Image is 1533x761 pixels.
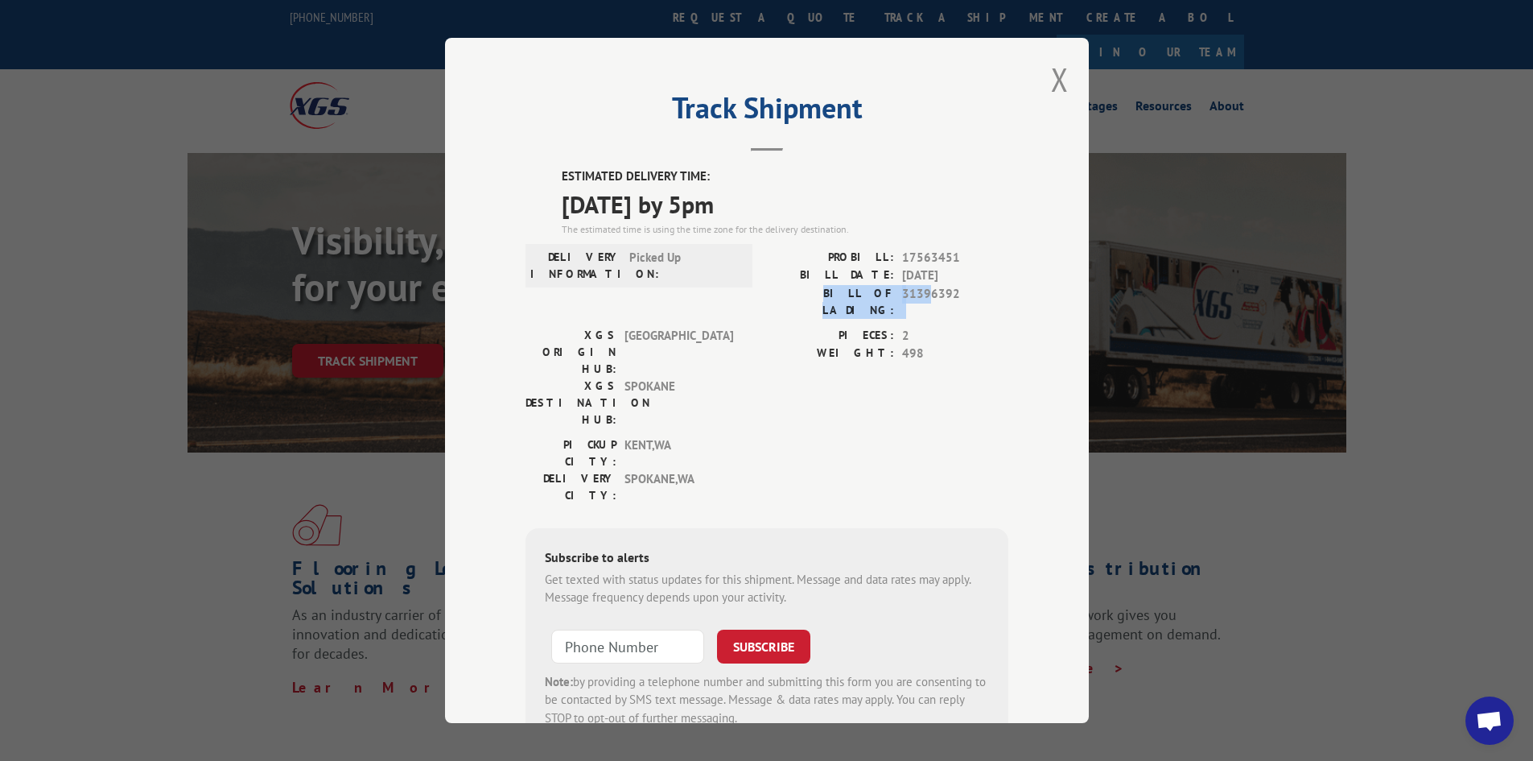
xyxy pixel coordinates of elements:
[717,630,810,664] button: SUBSCRIBE
[545,571,989,607] div: Get texted with status updates for this shipment. Message and data rates may apply. Message frequ...
[551,630,704,664] input: Phone Number
[1051,58,1069,101] button: Close modal
[767,285,894,319] label: BILL OF LADING:
[530,249,621,283] label: DELIVERY INFORMATION:
[624,378,733,428] span: SPOKANE
[562,186,1008,222] span: [DATE] by 5pm
[525,97,1008,127] h2: Track Shipment
[545,674,573,689] strong: Note:
[1465,697,1514,745] div: Open chat
[562,168,1008,186] label: ESTIMATED DELIVERY TIME:
[525,436,616,470] label: PICKUP CITY:
[767,249,894,267] label: PROBILL:
[902,327,1008,345] span: 2
[525,378,616,428] label: XGS DESTINATION HUB:
[545,548,989,571] div: Subscribe to alerts
[902,249,1008,267] span: 17563451
[545,673,989,728] div: by providing a telephone number and submitting this form you are consenting to be contacted by SM...
[902,345,1008,363] span: 498
[767,327,894,345] label: PIECES:
[624,470,733,504] span: SPOKANE , WA
[767,267,894,285] label: BILL DATE:
[624,327,733,378] span: [GEOGRAPHIC_DATA]
[902,267,1008,285] span: [DATE]
[525,470,616,504] label: DELIVERY CITY:
[525,327,616,378] label: XGS ORIGIN HUB:
[562,222,1008,237] div: The estimated time is using the time zone for the delivery destination.
[624,436,733,470] span: KENT , WA
[629,249,738,283] span: Picked Up
[902,285,1008,319] span: 31396392
[767,345,894,363] label: WEIGHT:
